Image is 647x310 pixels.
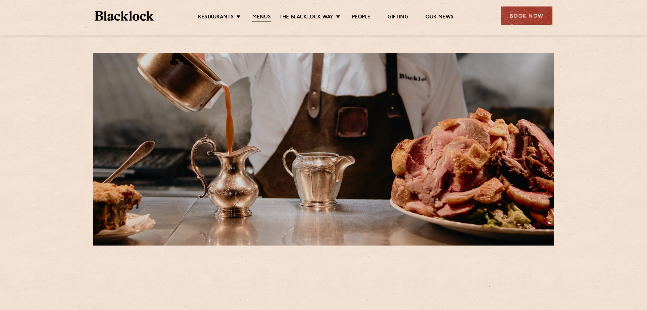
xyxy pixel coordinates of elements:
a: People [352,14,370,21]
a: Our News [425,14,454,21]
img: BL_Textured_Logo-footer-cropped.svg [95,11,154,21]
a: Menus [252,14,271,21]
a: The Blacklock Way [279,14,333,21]
a: Restaurants [198,14,234,21]
div: Book Now [501,6,552,25]
a: Gifting [388,14,408,21]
